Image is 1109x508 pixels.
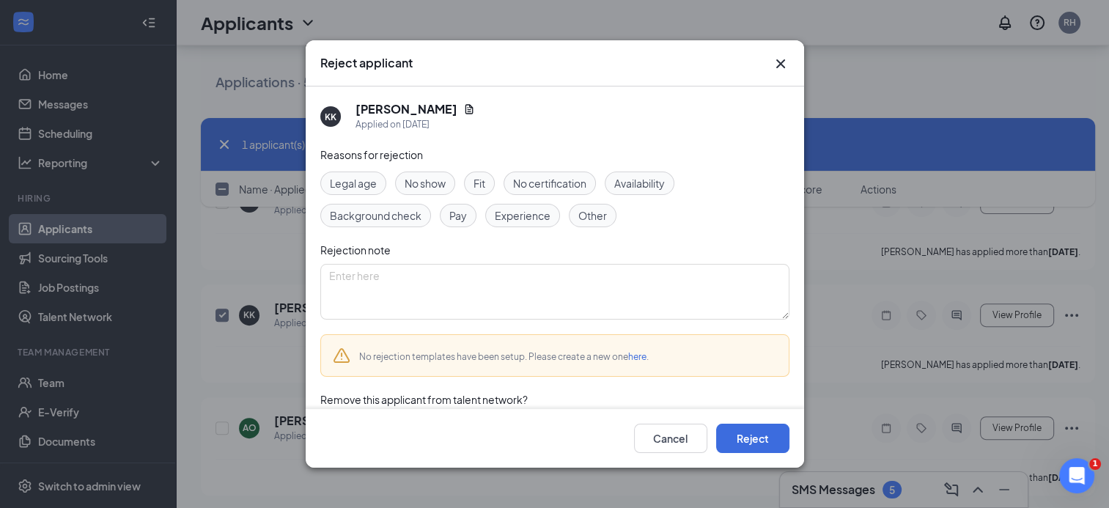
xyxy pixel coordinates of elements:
[772,55,789,73] svg: Cross
[325,111,336,123] div: KK
[578,207,607,224] span: Other
[320,148,423,161] span: Reasons for rejection
[355,117,475,132] div: Applied on [DATE]
[405,175,446,191] span: No show
[1089,458,1101,470] span: 1
[355,101,457,117] h5: [PERSON_NAME]
[495,207,550,224] span: Experience
[359,351,649,362] span: No rejection templates have been setup. Please create a new one .
[320,243,391,257] span: Rejection note
[772,55,789,73] button: Close
[320,55,413,71] h3: Reject applicant
[330,207,421,224] span: Background check
[333,347,350,364] svg: Warning
[513,175,586,191] span: No certification
[463,103,475,115] svg: Document
[614,175,665,191] span: Availability
[474,175,485,191] span: Fit
[634,424,707,453] button: Cancel
[628,351,646,362] a: here
[320,393,528,406] span: Remove this applicant from talent network?
[1059,458,1094,493] iframe: Intercom live chat
[716,424,789,453] button: Reject
[449,207,467,224] span: Pay
[330,175,377,191] span: Legal age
